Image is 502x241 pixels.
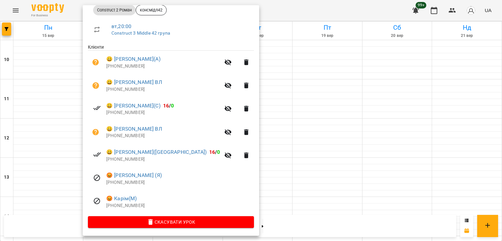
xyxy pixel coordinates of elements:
[88,124,104,140] button: Візит ще не сплачено. Додати оплату?
[111,30,170,36] a: Construct 3 Middle 42 група
[106,171,162,179] a: 😡 [PERSON_NAME] (Я)
[88,216,254,228] button: Скасувати Урок
[88,55,104,70] button: Візит ще не сплачено. Додати оплату?
[106,109,220,116] p: [PHONE_NUMBER]
[106,102,160,110] a: 😀 [PERSON_NAME](С)
[136,7,166,13] span: консмідл42
[93,151,101,158] svg: Візит сплачено
[106,195,137,202] a: 😡 Карім(М)
[88,44,254,216] ul: Клієнти
[88,78,104,93] button: Візит ще не сплачено. Додати оплату?
[106,78,162,86] a: 😀 [PERSON_NAME] ВЛ
[106,125,162,133] a: 😀 [PERSON_NAME] ВЛ
[111,23,131,29] a: вт , 20:00
[217,149,220,155] span: 0
[93,7,136,13] span: Construct 2 Роман
[93,197,101,205] svg: Візит скасовано
[106,156,220,163] p: [PHONE_NUMBER]
[93,104,101,112] svg: Візит сплачено
[163,103,174,109] b: /
[93,218,249,226] span: Скасувати Урок
[209,149,215,155] span: 16
[93,174,101,182] svg: Візит скасовано
[106,133,220,139] p: [PHONE_NUMBER]
[136,5,167,15] div: консмідл42
[106,202,254,209] p: [PHONE_NUMBER]
[209,149,220,155] b: /
[106,179,254,186] p: [PHONE_NUMBER]
[106,86,220,93] p: [PHONE_NUMBER]
[106,148,207,156] a: 😀 [PERSON_NAME]([GEOGRAPHIC_DATA])
[171,103,174,109] span: 0
[106,63,220,70] p: [PHONE_NUMBER]
[106,55,160,63] a: 😀 [PERSON_NAME](А)
[163,103,169,109] span: 16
